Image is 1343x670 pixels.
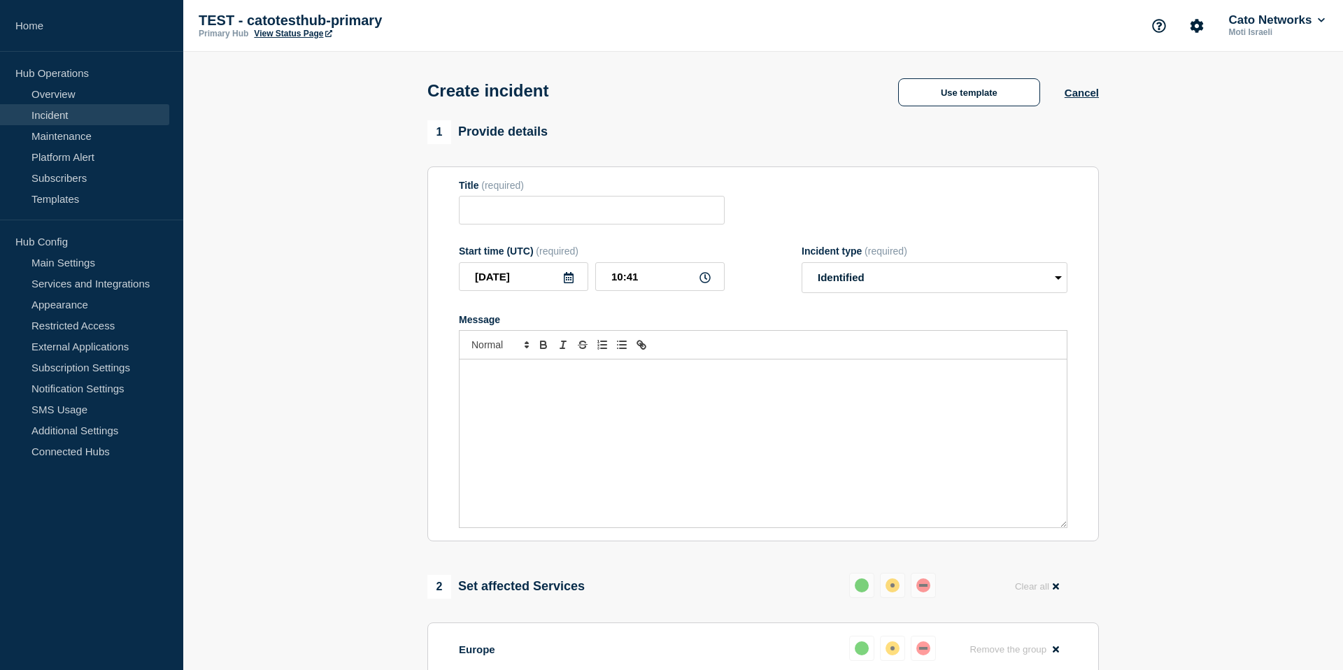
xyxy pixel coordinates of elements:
[573,336,592,353] button: Toggle strikethrough text
[1007,573,1067,600] button: Clear all
[855,578,869,592] div: up
[534,336,553,353] button: Toggle bold text
[592,336,612,353] button: Toggle ordered list
[427,575,585,599] div: Set affected Services
[849,573,874,598] button: up
[459,245,725,257] div: Start time (UTC)
[911,636,936,661] button: down
[802,245,1067,257] div: Incident type
[427,575,451,599] span: 2
[536,245,578,257] span: (required)
[459,314,1067,325] div: Message
[961,636,1067,663] button: Remove the group
[199,13,478,29] p: TEST - catotesthub-primary
[1065,87,1099,99] button: Cancel
[459,643,495,655] p: Europe
[459,196,725,224] input: Title
[802,262,1067,293] select: Incident type
[254,29,332,38] a: View Status Page
[916,578,930,592] div: down
[1225,13,1328,27] button: Cato Networks
[481,180,524,191] span: (required)
[459,180,725,191] div: Title
[911,573,936,598] button: down
[865,245,907,257] span: (required)
[849,636,874,661] button: up
[427,120,548,144] div: Provide details
[427,81,548,101] h1: Create incident
[855,641,869,655] div: up
[460,359,1067,527] div: Message
[612,336,632,353] button: Toggle bulleted list
[880,573,905,598] button: affected
[886,641,900,655] div: affected
[1225,27,1328,37] p: Moti Israeli
[898,78,1040,106] button: Use template
[459,262,588,291] input: YYYY-MM-DD
[465,336,534,353] span: Font size
[1144,11,1174,41] button: Support
[199,29,248,38] p: Primary Hub
[969,644,1046,655] span: Remove the group
[886,578,900,592] div: affected
[880,636,905,661] button: affected
[916,641,930,655] div: down
[595,262,725,291] input: HH:MM
[553,336,573,353] button: Toggle italic text
[427,120,451,144] span: 1
[632,336,651,353] button: Toggle link
[1182,11,1211,41] button: Account settings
